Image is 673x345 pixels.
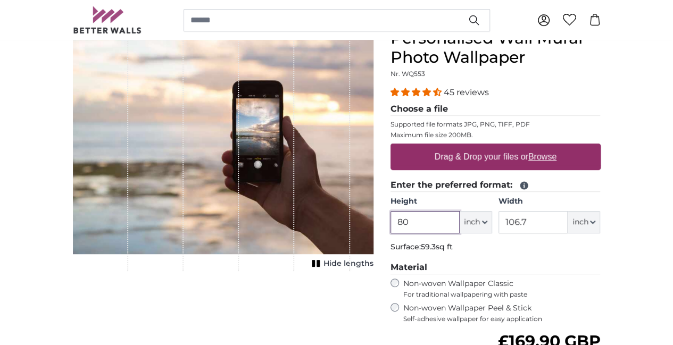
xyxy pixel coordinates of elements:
[390,196,492,207] label: Height
[390,179,601,192] legend: Enter the preferred format:
[572,217,588,228] span: inch
[421,242,453,251] span: 59.3sq ft
[444,87,489,97] span: 45 reviews
[403,290,601,299] span: For traditional wallpapering with paste
[390,261,601,274] legend: Material
[430,146,560,167] label: Drag & Drop your files or
[460,211,492,233] button: inch
[403,303,601,323] label: Non-woven Wallpaper Peel & Stick
[390,87,444,97] span: 4.36 stars
[498,196,600,207] label: Width
[73,6,142,33] img: Betterwalls
[390,70,425,78] span: Nr. WQ553
[73,29,373,271] div: 1 of 1
[403,315,601,323] span: Self-adhesive wallpaper for easy application
[390,103,601,116] legend: Choose a file
[390,242,601,253] p: Surface:
[528,152,556,161] u: Browse
[403,279,601,299] label: Non-woven Wallpaper Classic
[390,29,601,67] h1: Personalised Wall Mural Photo Wallpaper
[464,217,480,228] span: inch
[390,131,601,139] p: Maximum file size 200MB.
[568,211,600,233] button: inch
[390,120,601,129] p: Supported file formats JPG, PNG, TIFF, PDF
